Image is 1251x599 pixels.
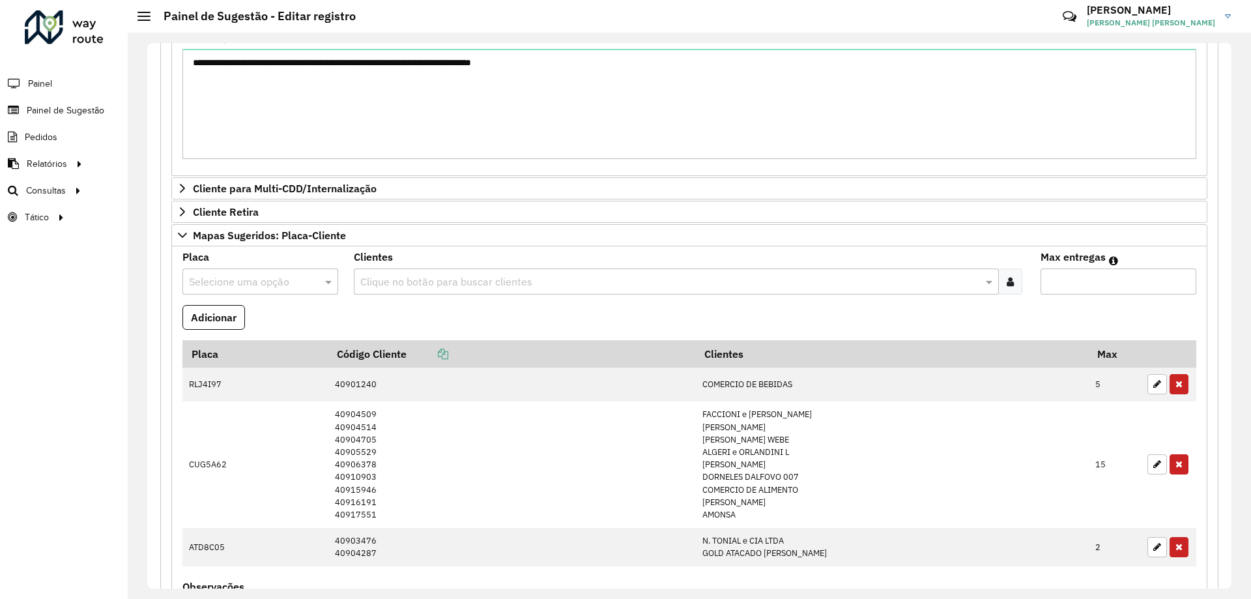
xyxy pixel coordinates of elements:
td: ATD8C05 [182,528,328,566]
th: Placa [182,340,328,368]
a: Contato Rápido [1056,3,1084,31]
label: Clientes [354,249,393,265]
h3: [PERSON_NAME] [1087,4,1215,16]
th: Max [1089,340,1141,368]
td: 40901240 [328,368,695,402]
td: N. TONIAL e CIA LTDA GOLD ATACADO [PERSON_NAME] [696,528,1089,566]
a: Mapas Sugeridos: Placa-Cliente [171,224,1207,246]
label: Observações [182,579,244,594]
td: 15 [1089,402,1141,528]
td: 40903476 40904287 [328,528,695,566]
span: Tático [25,211,49,224]
label: Placa [182,249,209,265]
td: 2 [1089,528,1141,566]
span: Pedidos [25,130,57,144]
h2: Painel de Sugestão - Editar registro [151,9,356,23]
a: Copiar [407,347,448,360]
span: [PERSON_NAME] [PERSON_NAME] [1087,17,1215,29]
span: Painel [28,77,52,91]
a: Cliente para Multi-CDD/Internalização [171,177,1207,199]
td: 40904509 40904514 40904705 40905529 40906378 40910903 40915946 40916191 40917551 [328,402,695,528]
span: Painel de Sugestão [27,104,104,117]
span: Mapas Sugeridos: Placa-Cliente [193,230,346,241]
span: Consultas [26,184,66,197]
td: COMERCIO DE BEBIDAS [696,368,1089,402]
button: Adicionar [182,305,245,330]
td: 5 [1089,368,1141,402]
td: CUG5A62 [182,402,328,528]
td: FACCIONI e [PERSON_NAME] [PERSON_NAME] [PERSON_NAME] WEBE ALGERI e ORLANDINI L [PERSON_NAME] DORN... [696,402,1089,528]
a: Cliente Retira [171,201,1207,223]
span: Cliente para Multi-CDD/Internalização [193,183,377,194]
span: Relatórios [27,157,67,171]
td: RLJ4I97 [182,368,328,402]
em: Máximo de clientes que serão colocados na mesma rota com os clientes informados [1109,256,1118,266]
label: Max entregas [1041,249,1106,265]
span: Cliente Retira [193,207,259,217]
th: Código Cliente [328,340,695,368]
th: Clientes [696,340,1089,368]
